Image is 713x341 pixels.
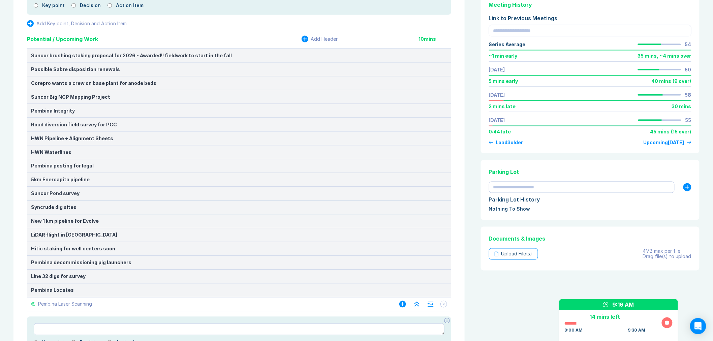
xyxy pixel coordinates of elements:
[628,328,646,333] div: 9:30 AM
[489,129,511,134] div: 0:44 late
[638,53,691,59] div: 35 mins , ~ 4 mins over
[27,20,127,27] button: Add Key point, Decision and Action Item
[27,35,98,43] div: Potential / Upcoming Work
[31,136,447,141] div: HWN Pipeline + Alignment Sheets
[685,67,691,72] div: 50
[489,104,516,109] div: 2 mins late
[685,42,691,47] div: 54
[489,118,505,123] a: [DATE]
[36,21,127,26] div: Add Key point, Decision and Action Item
[31,274,447,279] div: Line 32 digs for survey
[644,140,691,145] a: Upcoming[DATE]
[489,92,505,98] a: [DATE]
[673,79,691,84] div: ( 9 over )
[489,168,691,176] div: Parking Lot
[31,260,447,266] div: Pembina decommissioning pig launchers
[672,104,691,109] div: 30 mins
[489,14,691,22] div: Link to Previous Meetings
[643,254,691,259] div: Drag file(s) to upload
[419,36,451,42] div: 10 mins
[31,53,447,58] div: Suncor brushing staking proposal for 2026 - Awarded!! fieldwork to start in the fall
[565,313,646,321] div: 14 mins left
[38,302,92,307] div: Pembina Laser Scanning
[31,67,447,72] div: Possible Sabre disposition renewals
[31,191,447,196] div: Suncor Pond survey
[31,108,447,114] div: Pembina Integrity
[489,67,505,72] a: [DATE]
[31,205,447,210] div: Syncrude dig sites
[31,163,447,169] div: Pembina posting for legal
[31,94,447,100] div: Suncor Big NCP Mapping Project
[644,140,684,145] div: Upcoming [DATE]
[302,36,338,42] button: Add Header
[496,140,523,145] div: Load 3 older
[116,3,144,8] label: Action Item
[31,232,447,238] div: LiDAR flight in [GEOGRAPHIC_DATA]
[31,81,447,86] div: Corepro wants a crew on base plant for anode beds
[31,246,447,252] div: Hitic staking for well centers soon
[489,235,691,243] div: Documents & Images
[489,79,518,84] div: 5 mins early
[489,53,518,59] div: ~ 1 min early
[565,328,583,333] div: 9:00 AM
[671,129,691,134] div: ( 15 over )
[685,92,691,98] div: 58
[31,122,447,127] div: Road diversion field survey for PCC
[652,79,672,84] div: 40 mins
[489,196,691,204] div: Parking Lot History
[613,301,634,309] div: 9:16 AM
[31,219,447,224] div: New 1 km pipeline for Evolve
[31,150,447,155] div: HWN Waterlines
[650,129,670,134] div: 45 mins
[690,318,706,334] div: Open Intercom Messenger
[489,1,691,9] div: Meeting History
[42,3,65,8] label: Key point
[489,207,691,212] div: Nothing To Show
[80,3,101,8] label: Decision
[489,140,523,145] button: Load3older
[311,36,338,42] div: Add Header
[489,42,526,47] div: Series Average
[31,288,447,293] div: Pembina Locates
[685,118,691,123] div: 55
[489,248,538,260] div: Upload File(s)
[643,249,691,254] div: 4MB max per file
[31,177,447,183] div: 5km Enercapita pipeline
